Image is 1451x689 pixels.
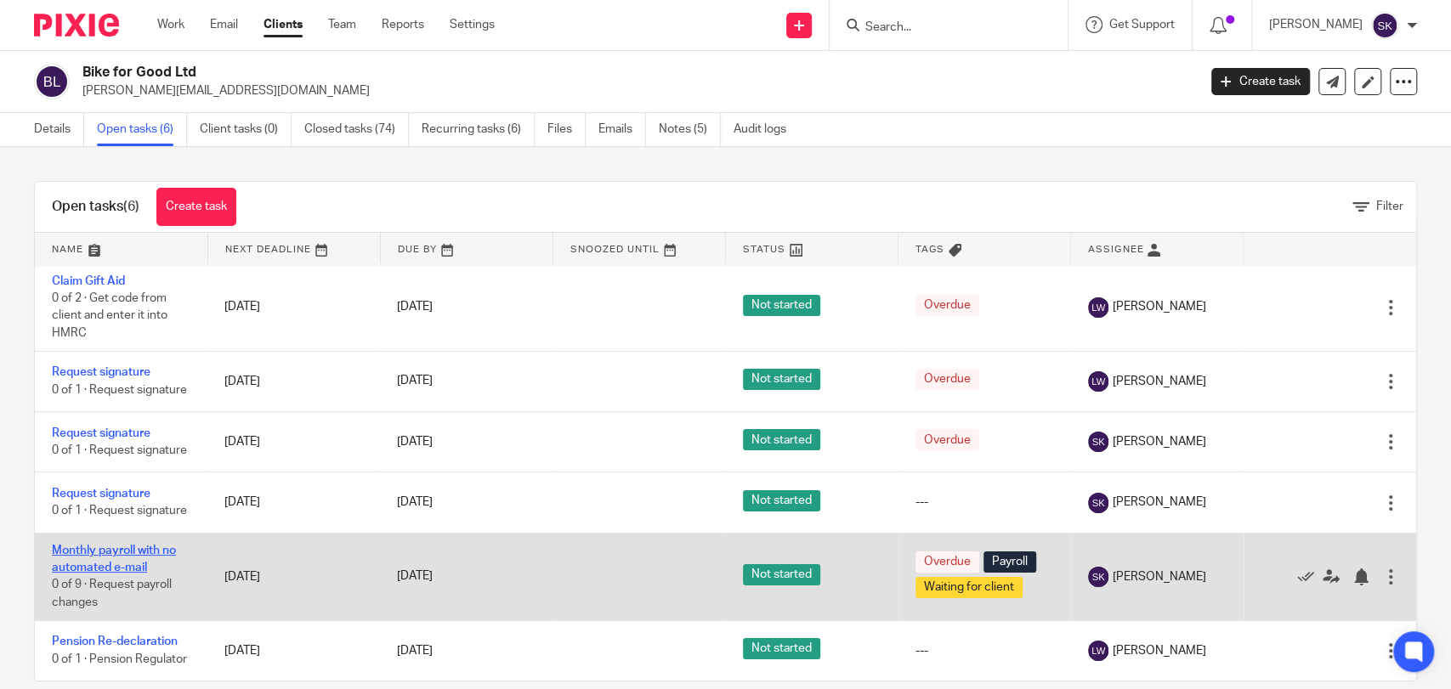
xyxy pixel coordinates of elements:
[1113,494,1206,511] span: [PERSON_NAME]
[915,429,979,450] span: Overdue
[743,245,785,254] span: Status
[397,301,433,313] span: [DATE]
[915,494,1054,511] div: ---
[397,497,433,509] span: [DATE]
[915,577,1023,598] span: Waiting for client
[397,376,433,387] span: [DATE]
[52,275,125,287] a: Claim Gift Aid
[123,200,139,213] span: (6)
[52,579,172,609] span: 0 of 9 · Request payroll changes
[52,198,139,216] h1: Open tasks
[207,472,380,533] td: [DATE]
[207,533,380,620] td: [DATE]
[52,427,150,439] a: Request signature
[743,564,820,585] span: Not started
[397,645,433,657] span: [DATE]
[1371,12,1398,39] img: svg%3E
[1109,19,1175,31] span: Get Support
[450,16,495,33] a: Settings
[207,620,380,681] td: [DATE]
[1113,373,1206,390] span: [PERSON_NAME]
[915,551,979,573] span: Overdue
[1113,568,1206,585] span: [PERSON_NAME]
[1113,433,1206,450] span: [PERSON_NAME]
[304,113,409,146] a: Closed tasks (74)
[734,113,799,146] a: Audit logs
[1269,16,1363,33] p: [PERSON_NAME]
[34,14,119,37] img: Pixie
[1088,371,1108,392] img: svg%3E
[1113,298,1206,315] span: [PERSON_NAME]
[52,635,178,647] a: Pension Re-declaration
[200,113,292,146] a: Client tasks (0)
[547,113,586,146] a: Files
[1088,432,1108,452] img: svg%3E
[743,638,820,659] span: Not started
[52,292,167,339] span: 0 of 2 · Get code from client and enter it into HMRC
[1088,641,1108,661] img: svg%3E
[570,245,660,254] span: Snoozed Until
[1088,297,1108,318] img: svg%3E
[983,551,1036,573] span: Payroll
[264,16,303,33] a: Clients
[52,505,187,517] span: 0 of 1 · Request signature
[659,113,721,146] a: Notes (5)
[598,113,646,146] a: Emails
[1088,567,1108,587] img: svg%3E
[1113,642,1206,659] span: [PERSON_NAME]
[34,113,84,146] a: Details
[207,263,380,351] td: [DATE]
[156,188,236,226] a: Create task
[207,411,380,472] td: [DATE]
[207,351,380,411] td: [DATE]
[397,436,433,448] span: [DATE]
[915,295,979,316] span: Overdue
[52,653,187,665] span: 0 of 1 · Pension Regulator
[1211,68,1310,95] a: Create task
[210,16,238,33] a: Email
[397,571,433,583] span: [DATE]
[52,545,176,573] a: Monthly payroll with no automated e-mail
[743,369,820,390] span: Not started
[328,16,356,33] a: Team
[52,488,150,500] a: Request signature
[52,384,187,396] span: 0 of 1 · Request signature
[52,444,187,456] span: 0 of 1 · Request signature
[422,113,535,146] a: Recurring tasks (6)
[34,64,70,99] img: svg%3E
[743,295,820,316] span: Not started
[743,429,820,450] span: Not started
[1088,493,1108,513] img: svg%3E
[52,366,150,378] a: Request signature
[864,20,1017,36] input: Search
[915,245,944,254] span: Tags
[1376,200,1403,212] span: Filter
[82,64,965,82] h2: Bike for Good Ltd
[97,113,187,146] a: Open tasks (6)
[915,642,1054,659] div: ---
[382,16,424,33] a: Reports
[743,490,820,511] span: Not started
[915,369,979,390] span: Overdue
[157,16,184,33] a: Work
[1297,568,1323,585] a: Mark as done
[82,82,1186,99] p: [PERSON_NAME][EMAIL_ADDRESS][DOMAIN_NAME]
